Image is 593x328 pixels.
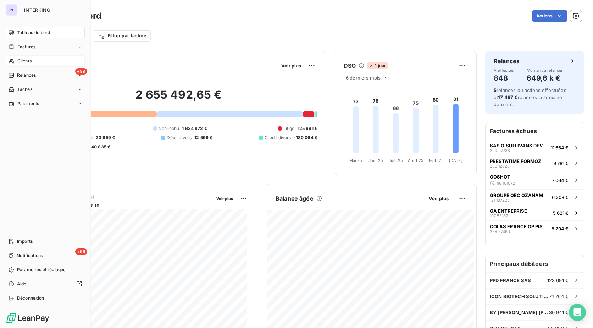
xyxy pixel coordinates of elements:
[490,229,510,234] span: 229 27483
[498,94,517,100] span: 17 497 €
[346,75,381,81] span: 6 derniers mois
[490,143,548,148] span: SAS O'SULLIVANS DEVELOPMENT
[283,125,295,132] span: Litige
[75,248,87,255] span: +99
[532,10,567,22] button: Actions
[194,135,212,141] span: 12 599 €
[486,255,584,272] h6: Principaux débiteurs
[494,68,515,72] span: À effectuer
[549,294,569,299] span: 74 764 €
[427,195,451,202] button: Voir plus
[494,72,515,84] h4: 848
[490,174,510,180] span: OOSHOT
[265,135,291,141] span: Crédit divers
[486,220,584,236] button: COLAS FRANCE OP PISTE 1229 274835 294 €
[17,100,39,107] span: Paiements
[527,68,563,72] span: Montant à relancer
[486,205,584,220] button: GA ENTREPRISE107 531875 621 €
[490,148,510,153] span: 229 27738
[368,158,383,163] tspan: Juin 25
[214,195,235,202] button: Voir plus
[490,278,531,283] span: PPD FRANCE SAS
[167,135,192,141] span: Débit divers
[93,30,151,42] button: Filtrer par facture
[486,189,584,205] button: GROUPE OEC OZANAM121 1072256 208 €
[553,160,569,166] span: 9 781 €
[279,62,303,69] button: Voir plus
[549,310,569,315] span: 30 941 €
[490,208,527,214] span: GA ENTREPRISE
[553,210,569,216] span: 5 621 €
[276,194,314,203] h6: Balance âgée
[298,125,317,132] span: 125 691 €
[527,72,563,84] h4: 649,6 k €
[552,177,569,183] span: 7 064 €
[490,214,508,218] span: 107 53187
[494,57,520,65] h6: Relances
[6,312,50,324] img: Logo LeanPay
[547,278,569,283] span: 123 691 €
[494,87,566,107] span: relances ou actions effectuées et relancés la semaine dernière.
[6,278,85,290] a: Aide
[428,158,444,163] tspan: Sept. 25
[89,144,110,150] span: -40 835 €
[216,196,233,201] span: Voir plus
[6,4,17,16] div: IN
[17,267,65,273] span: Paramètres et réglages
[17,58,32,64] span: Clients
[24,7,50,13] span: INTERKING
[17,86,32,93] span: Tâches
[182,125,207,132] span: 1 634 872 €
[496,181,515,185] span: 116 101072
[569,304,586,321] div: Open Intercom Messenger
[17,238,33,245] span: Imports
[486,122,584,140] h6: Factures échues
[490,224,549,229] span: COLAS FRANCE OP PISTE 1
[486,140,584,155] button: SAS O'SULLIVANS DEVELOPMENT229 2773811 664 €
[17,252,43,259] span: Notifications
[17,295,44,301] span: Déconnexion
[490,198,510,202] span: 121 107225
[281,63,301,69] span: Voir plus
[552,195,569,200] span: 6 208 €
[349,158,362,163] tspan: Mai 25
[490,294,549,299] span: ICON BIOTECH SOLUTION
[294,135,317,141] span: -180 064 €
[367,62,388,69] span: 1 jour
[429,196,449,201] span: Voir plus
[490,192,543,198] span: GROUPE OEC OZANAM
[96,135,115,141] span: 23 959 €
[40,88,317,109] h2: 2 655 492,65 €
[552,226,569,231] span: 5 294 €
[490,158,541,164] span: PRESTATIME FORMOZ
[389,158,403,163] tspan: Juil. 25
[17,281,27,287] span: Aide
[486,155,584,171] button: PRESTATIME FORMOZ233 126289 781 €
[159,125,179,132] span: Non-échu
[486,171,584,189] button: OOSHOT116 1010727 064 €
[17,44,35,50] span: Factures
[494,87,497,93] span: 5
[490,164,510,168] span: 233 12628
[17,72,36,78] span: Relances
[408,158,423,163] tspan: Août 25
[490,310,549,315] span: BY [PERSON_NAME] [PERSON_NAME] COMPANIES
[75,68,87,75] span: +99
[551,145,569,151] span: 11 664 €
[40,201,211,209] span: Chiffre d'affaires mensuel
[17,29,50,36] span: Tableau de bord
[344,61,356,70] h6: DSO
[449,158,462,163] tspan: [DATE]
